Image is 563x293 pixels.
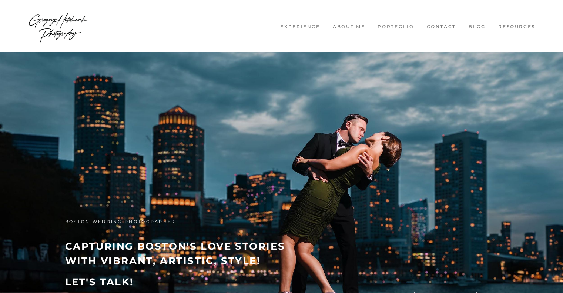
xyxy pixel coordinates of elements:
span: boston wedding photographer [65,219,176,224]
strong: capturing boston's love stories [65,240,285,252]
a: Contact [422,24,460,30]
a: Resources [494,24,540,30]
a: About me [328,24,369,30]
a: Blog [464,24,490,30]
strong: with vibrant, artistic, style! [65,255,261,267]
a: LET'S TALK! [65,276,134,288]
img: Wedding Photographer Boston - Gregory Hitchcock Photography [28,4,90,48]
a: Portfolio [373,24,418,30]
a: Experience [276,24,325,30]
